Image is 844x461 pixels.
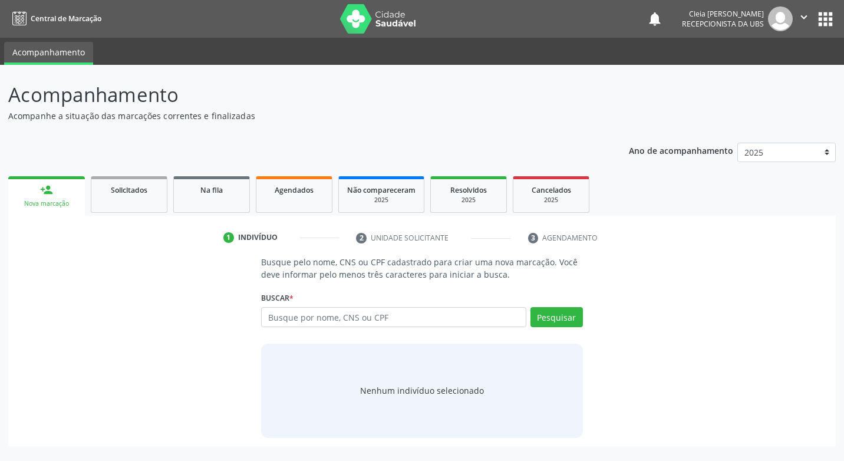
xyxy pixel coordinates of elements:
[439,196,498,205] div: 2025
[238,232,278,243] div: Indivíduo
[111,185,147,195] span: Solicitados
[275,185,314,195] span: Agendados
[522,196,581,205] div: 2025
[793,6,815,31] button: 
[31,14,101,24] span: Central de Marcação
[768,6,793,31] img: img
[261,256,582,281] p: Busque pelo nome, CNS ou CPF cadastrado para criar uma nova marcação. Você deve informar pelo men...
[261,289,294,307] label: Buscar
[647,11,663,27] button: notifications
[8,9,101,28] a: Central de Marcação
[347,185,416,195] span: Não compareceram
[200,185,223,195] span: Na fila
[797,11,810,24] i: 
[17,199,77,208] div: Nova marcação
[261,307,526,327] input: Busque por nome, CNS ou CPF
[629,143,733,157] p: Ano de acompanhamento
[530,307,583,327] button: Pesquisar
[815,9,836,29] button: apps
[360,384,484,397] div: Nenhum indivíduo selecionado
[4,42,93,65] a: Acompanhamento
[223,232,234,243] div: 1
[8,110,588,122] p: Acompanhe a situação das marcações correntes e finalizadas
[450,185,487,195] span: Resolvidos
[532,185,571,195] span: Cancelados
[347,196,416,205] div: 2025
[682,9,764,19] div: Cleia [PERSON_NAME]
[8,80,588,110] p: Acompanhamento
[40,183,53,196] div: person_add
[682,19,764,29] span: Recepcionista da UBS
